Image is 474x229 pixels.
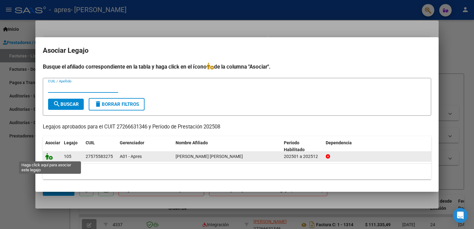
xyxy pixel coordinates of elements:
button: Borrar Filtros [89,98,145,110]
span: Legajo [64,140,78,145]
div: 1 registros [43,164,431,179]
span: Periodo Habilitado [284,140,305,152]
p: Legajos aprobados para el CUIT 27266631346 y Período de Prestación 202508 [43,123,431,131]
span: 105 [64,154,71,159]
datatable-header-cell: Periodo Habilitado [281,136,323,157]
span: Asociar [45,140,60,145]
datatable-header-cell: Nombre Afiliado [173,136,281,157]
h2: Asociar Legajo [43,45,431,56]
button: Buscar [48,99,84,110]
datatable-header-cell: Legajo [61,136,83,157]
span: CUIL [86,140,95,145]
datatable-header-cell: Asociar [43,136,61,157]
div: Open Intercom Messenger [453,208,468,223]
span: Borrar Filtros [94,101,139,107]
datatable-header-cell: CUIL [83,136,117,157]
datatable-header-cell: Gerenciador [117,136,173,157]
span: Nombre Afiliado [176,140,208,145]
mat-icon: search [53,100,60,108]
span: A01 - Apres [120,154,142,159]
h4: Busque el afiliado correspondiente en la tabla y haga click en el ícono de la columna "Asociar". [43,63,431,71]
span: Dependencia [326,140,352,145]
span: Gerenciador [120,140,144,145]
span: ACUÑA KIARA BELEN [176,154,243,159]
span: Buscar [53,101,79,107]
div: 27575583275 [86,153,113,160]
div: 202501 a 202512 [284,153,321,160]
datatable-header-cell: Dependencia [323,136,432,157]
mat-icon: delete [94,100,102,108]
